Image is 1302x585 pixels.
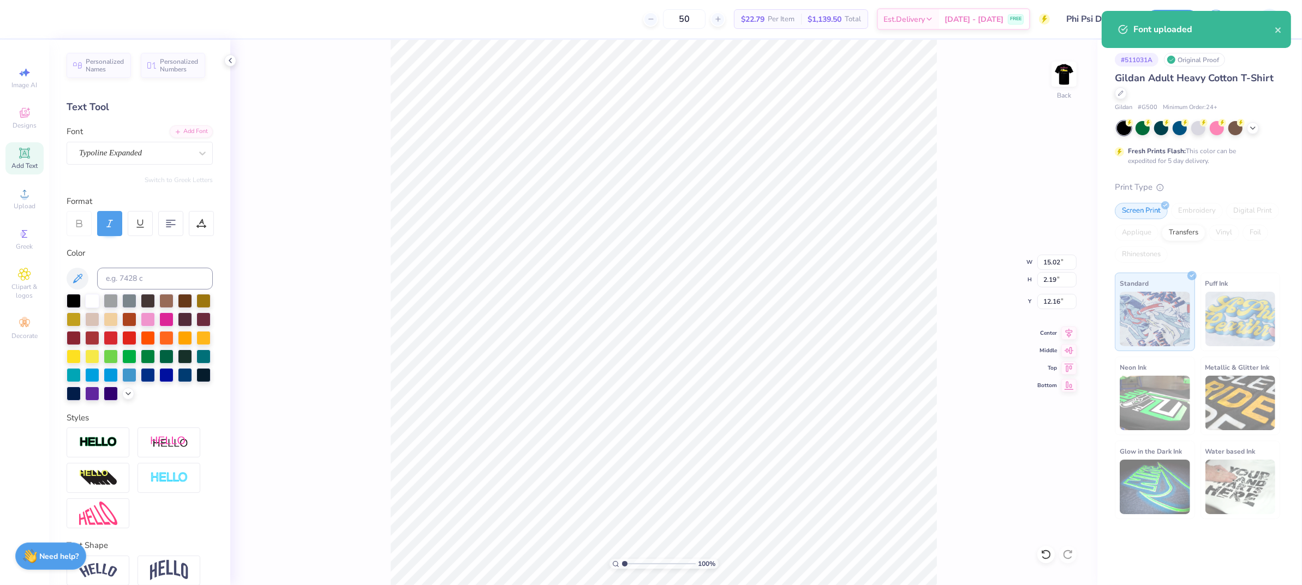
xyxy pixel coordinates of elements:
[741,14,765,25] span: $22.79
[79,563,117,578] img: Arc
[1226,203,1279,219] div: Digital Print
[145,176,213,184] button: Switch to Greek Letters
[1120,376,1190,430] img: Neon Ink
[1243,225,1268,241] div: Foil
[1164,53,1225,67] div: Original Proof
[11,331,38,340] span: Decorate
[170,125,213,138] div: Add Font
[1120,361,1146,373] span: Neon Ink
[1037,329,1057,337] span: Center
[1115,103,1132,112] span: Gildan
[1205,278,1228,289] span: Puff Ink
[1171,203,1223,219] div: Embroidery
[1115,181,1280,194] div: Print Type
[11,161,38,170] span: Add Text
[883,14,925,25] span: Est. Delivery
[150,560,188,581] img: Arch
[86,58,124,73] span: Personalized Names
[1275,23,1282,36] button: close
[1120,460,1190,514] img: Glow in the Dark Ink
[1133,23,1275,36] div: Font uploaded
[1037,347,1057,354] span: Middle
[67,247,213,260] div: Color
[1205,376,1276,430] img: Metallic & Glitter Ink
[67,539,213,552] div: Text Shape
[1115,71,1274,85] span: Gildan Adult Heavy Cotton T-Shirt
[768,14,795,25] span: Per Item
[945,14,1004,25] span: [DATE] - [DATE]
[5,282,44,300] span: Clipart & logos
[1162,225,1205,241] div: Transfers
[808,14,841,25] span: $1,139.50
[150,436,188,449] img: Shadow
[1138,103,1157,112] span: # G500
[1058,8,1138,30] input: Untitled Design
[14,202,35,210] span: Upload
[1120,445,1182,457] span: Glow in the Dark Ink
[1010,15,1022,23] span: FREE
[67,195,214,208] div: Format
[1037,382,1057,389] span: Bottom
[698,559,716,569] span: 100 %
[67,125,83,138] label: Font
[67,100,213,114] div: Text Tool
[1037,364,1057,372] span: Top
[79,469,117,487] img: 3d Illusion
[1115,203,1168,219] div: Screen Print
[1163,103,1217,112] span: Minimum Order: 24 +
[67,412,213,424] div: Styles
[1205,460,1276,514] img: Water based Ink
[1209,225,1239,241] div: Vinyl
[1205,361,1270,373] span: Metallic & Glitter Ink
[1128,146,1262,166] div: This color can be expedited for 5 day delivery.
[13,121,37,130] span: Designs
[40,551,79,562] strong: Need help?
[160,58,199,73] span: Personalized Numbers
[1128,147,1186,155] strong: Fresh Prints Flash:
[1120,292,1190,346] img: Standard
[1057,91,1071,100] div: Back
[1205,445,1256,457] span: Water based Ink
[663,9,706,29] input: – –
[1115,225,1158,241] div: Applique
[1115,246,1168,263] div: Rhinestones
[1053,63,1075,85] img: Back
[97,268,213,290] input: e.g. 7428 c
[16,242,33,251] span: Greek
[79,502,117,525] img: Free Distort
[1205,292,1276,346] img: Puff Ink
[79,436,117,449] img: Stroke
[150,472,188,484] img: Negative Space
[1115,53,1158,67] div: # 511031A
[845,14,861,25] span: Total
[12,81,38,89] span: Image AI
[1120,278,1149,289] span: Standard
